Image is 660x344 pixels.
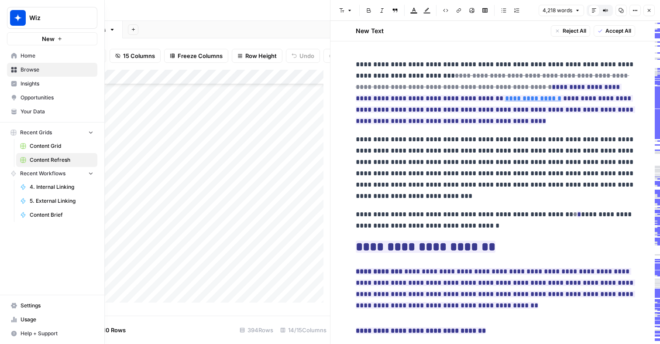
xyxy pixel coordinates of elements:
[7,7,97,29] button: Workspace: Wiz
[7,91,97,105] a: Opportunities
[7,49,97,63] a: Home
[21,80,93,88] span: Insights
[551,25,590,37] button: Reject All
[605,27,631,35] span: Accept All
[16,194,97,208] a: 5. External Linking
[356,27,384,35] h2: New Text
[10,10,26,26] img: Wiz Logo
[30,211,93,219] span: Content Brief
[164,49,228,63] button: Freeze Columns
[21,316,93,324] span: Usage
[245,51,277,60] span: Row Height
[7,77,97,91] a: Insights
[20,129,52,136] span: Recent Grids
[16,139,97,153] a: Content Grid
[286,49,320,63] button: Undo
[21,52,93,60] span: Home
[299,51,314,60] span: Undo
[110,49,161,63] button: 15 Columns
[16,208,97,222] a: Content Brief
[91,326,126,334] span: Add 10 Rows
[7,126,97,139] button: Recent Grids
[178,51,223,60] span: Freeze Columns
[7,63,97,77] a: Browse
[16,180,97,194] a: 4. Internal Linking
[7,299,97,313] a: Settings
[20,170,65,177] span: Recent Workflows
[30,156,93,164] span: Content Refresh
[29,14,82,22] span: Wiz
[21,66,93,74] span: Browse
[7,167,97,180] button: Recent Workflows
[594,25,635,37] button: Accept All
[30,183,93,191] span: 4. Internal Linking
[16,153,97,167] a: Content Refresh
[7,313,97,327] a: Usage
[21,94,93,102] span: Opportunities
[7,327,97,341] button: Help + Support
[21,302,93,310] span: Settings
[42,34,55,43] span: New
[21,330,93,337] span: Help + Support
[543,7,572,14] span: 4,218 words
[30,142,93,150] span: Content Grid
[563,27,586,35] span: Reject All
[277,323,330,337] div: 14/15 Columns
[539,5,584,16] button: 4,218 words
[30,197,93,205] span: 5. External Linking
[123,51,155,60] span: 15 Columns
[236,323,277,337] div: 394 Rows
[7,32,97,45] button: New
[21,108,93,116] span: Your Data
[232,49,282,63] button: Row Height
[7,105,97,119] a: Your Data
